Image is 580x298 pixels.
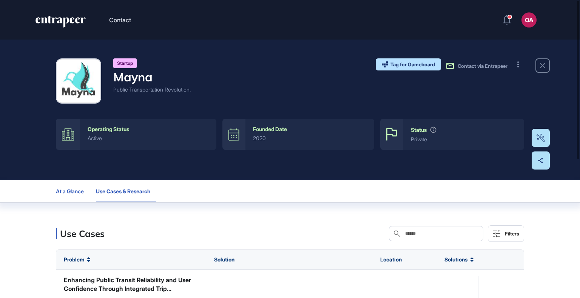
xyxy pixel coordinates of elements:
div: active [88,135,209,141]
a: entrapeer-logo [35,16,86,30]
div: Public Transportation Revolution. [113,86,191,93]
button: Use Cases & Research [96,180,156,202]
div: 2020 [253,135,367,141]
img: Mayna-logo [57,60,100,102]
div: Enhancing Public Transit Reliability and User Confidence Through Integrated Trip... [64,276,199,293]
button: Contact [109,15,131,25]
div: Filters [505,231,519,237]
h4: Mayna [113,70,191,84]
div: Operating Status [88,126,129,132]
span: Location [380,257,402,263]
button: OA [521,12,537,28]
h3: Use Cases [60,228,105,239]
button: At a Glance [56,180,84,202]
span: Tag for Gameboard [390,62,435,67]
span: At a Glance [56,188,84,194]
button: Contact via Entrapeer [446,61,507,70]
div: Founded Date [253,126,287,132]
button: Filters [488,225,524,242]
div: Status [411,127,427,133]
span: Problem [64,257,84,263]
span: Solution [214,257,234,263]
span: Solutions [444,257,467,263]
span: Contact via Entrapeer [458,63,507,69]
span: Use Cases & Research [96,188,150,194]
div: Startup [113,58,137,68]
div: private [411,136,517,142]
